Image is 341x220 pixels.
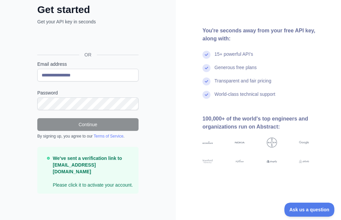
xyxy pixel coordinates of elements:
[214,77,271,91] div: Transparent and fair pricing
[267,159,277,164] img: shopify
[37,61,139,67] label: Email address
[79,51,97,58] span: OR
[37,4,139,16] h2: Get started
[235,138,245,148] img: nokia
[37,118,139,131] button: Continue
[37,32,137,47] div: Sign in with Google. Opens in new tab
[299,159,309,164] img: airbnb
[37,89,139,96] label: Password
[202,77,210,85] img: check mark
[202,91,210,99] img: check mark
[94,134,123,139] a: Terms of Service
[202,51,210,59] img: check mark
[53,155,133,188] p: Please click it to activate your account.
[267,138,277,148] img: bayer
[214,51,253,64] div: 15+ powerful API's
[214,91,275,104] div: World-class technical support
[299,138,309,148] img: google
[202,138,213,148] img: accenture
[37,18,139,25] p: Get your API key in seconds
[284,203,334,217] iframe: Toggle Customer Support
[202,27,330,43] div: You're seconds away from your free API key, along with:
[53,156,122,174] strong: We've sent a verification link to [EMAIL_ADDRESS][DOMAIN_NAME]
[202,159,213,164] img: stanford university
[37,134,139,139] div: By signing up, you agree to our .
[202,115,330,131] div: 100,000+ of the world's top engineers and organizations run on Abstract:
[235,159,245,164] img: payoneer
[214,64,257,77] div: Generous free plans
[34,32,141,47] iframe: Sign in with Google Button
[202,64,210,72] img: check mark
